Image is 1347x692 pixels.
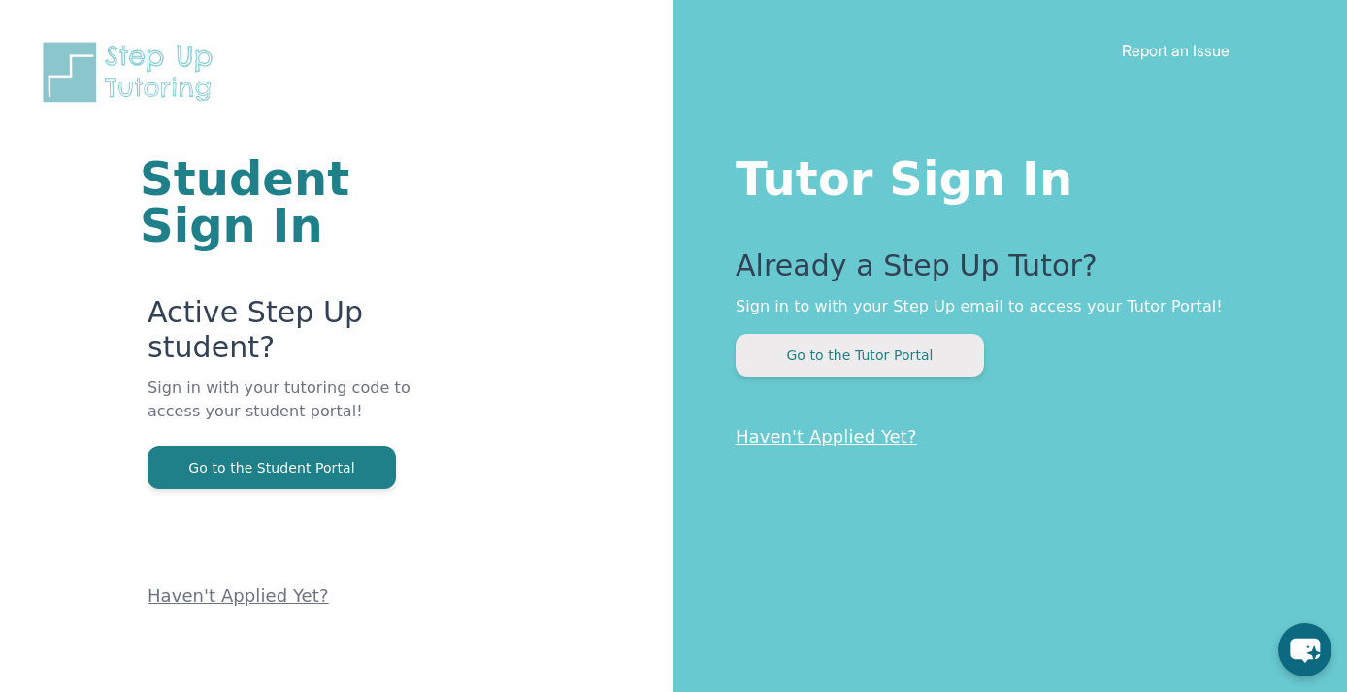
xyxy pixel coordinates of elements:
[736,426,917,446] a: Haven't Applied Yet?
[1122,41,1230,60] a: Report an Issue
[148,446,396,489] button: Go to the Student Portal
[148,295,441,377] p: Active Step Up student?
[736,148,1269,202] h1: Tutor Sign In
[148,585,329,606] a: Haven't Applied Yet?
[736,248,1269,295] p: Already a Step Up Tutor?
[148,458,396,477] a: Go to the Student Portal
[148,377,441,446] p: Sign in with your tutoring code to access your student portal!
[140,155,441,248] h1: Student Sign In
[736,295,1269,318] p: Sign in to with your Step Up email to access your Tutor Portal!
[1278,623,1331,676] button: chat-button
[736,346,984,364] a: Go to the Tutor Portal
[736,334,984,377] button: Go to the Tutor Portal
[39,39,225,106] img: Step Up Tutoring horizontal logo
